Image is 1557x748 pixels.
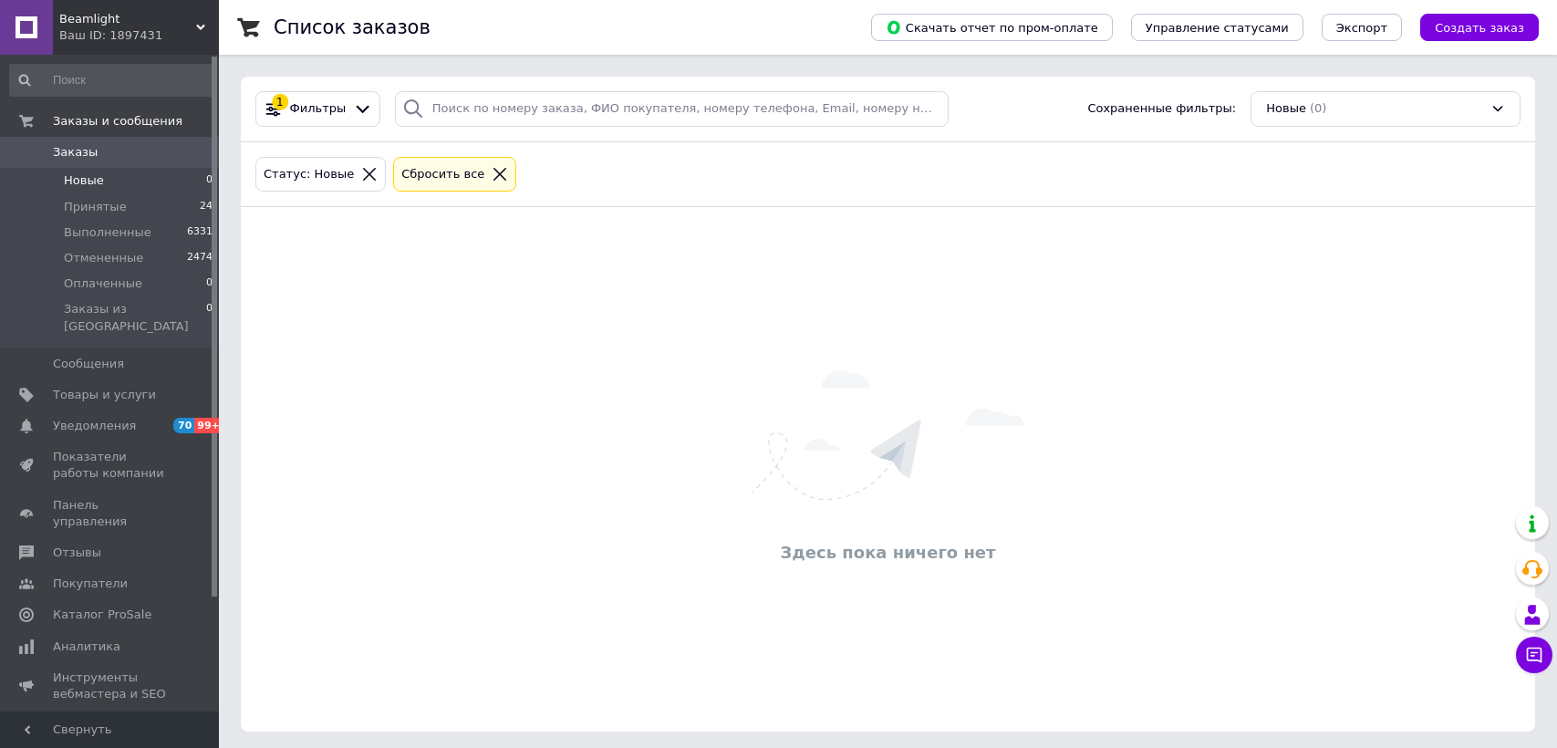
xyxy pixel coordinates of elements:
[53,113,182,130] span: Заказы и сообщения
[53,144,98,161] span: Заказы
[206,275,213,292] span: 0
[1420,14,1539,41] button: Создать заказ
[53,449,169,482] span: Показатели работы компании
[53,545,101,561] span: Отзывы
[260,165,358,184] div: Статус: Новые
[200,199,213,215] span: 24
[395,91,950,127] input: Поиск по номеру заказа, ФИО покупателя, номеру телефона, Email, номеру накладной
[64,250,143,266] span: Отмененные
[871,14,1113,41] button: Скачать отчет по пром-оплате
[53,356,124,372] span: Сообщения
[64,275,142,292] span: Оплаченные
[53,576,128,592] span: Покупатели
[64,224,151,241] span: Выполненные
[398,165,488,184] div: Сбросить все
[1310,101,1326,115] span: (0)
[272,94,288,110] div: 1
[59,27,219,44] div: Ваш ID: 1897431
[64,172,104,189] span: Новые
[53,418,136,434] span: Уведомления
[187,250,213,266] span: 2474
[1402,20,1539,34] a: Создать заказ
[1516,637,1552,673] button: Чат с покупателем
[886,19,1098,36] span: Скачать отчет по пром-оплате
[194,418,224,433] span: 99+
[9,64,214,97] input: Поиск
[274,16,431,38] h1: Список заказов
[187,224,213,241] span: 6331
[59,11,196,27] span: Beamlight
[250,541,1526,564] div: Здесь пока ничего нет
[53,639,120,655] span: Аналитика
[290,100,347,118] span: Фильтры
[1146,21,1289,35] span: Управление статусами
[173,418,194,433] span: 70
[1087,100,1236,118] span: Сохраненные фильтры:
[1336,21,1387,35] span: Экспорт
[53,607,151,623] span: Каталог ProSale
[206,172,213,189] span: 0
[1435,21,1524,35] span: Создать заказ
[1266,100,1306,118] span: Новые
[53,387,156,403] span: Товары и услуги
[1131,14,1303,41] button: Управление статусами
[1322,14,1402,41] button: Экспорт
[53,497,169,530] span: Панель управления
[206,301,213,334] span: 0
[64,301,206,334] span: Заказы из [GEOGRAPHIC_DATA]
[53,670,169,702] span: Инструменты вебмастера и SEO
[64,199,127,215] span: Принятые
